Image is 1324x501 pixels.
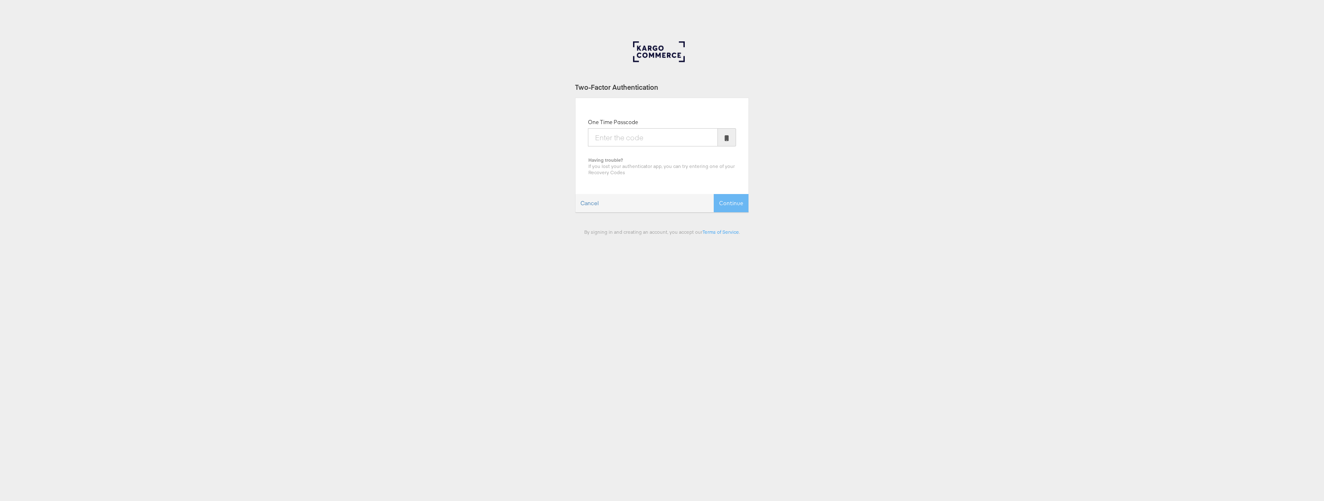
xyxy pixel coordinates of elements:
[575,82,749,92] div: Two-Factor Authentication
[703,229,739,235] a: Terms of Service
[588,128,718,146] input: Enter the code
[588,118,638,126] label: One Time Passcode
[588,157,623,163] b: Having trouble?
[588,163,735,175] span: If you lost your authenticator app, you can try entering one of your Recovery Codes
[575,229,749,235] div: By signing in and creating an account, you accept our .
[576,194,604,212] a: Cancel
